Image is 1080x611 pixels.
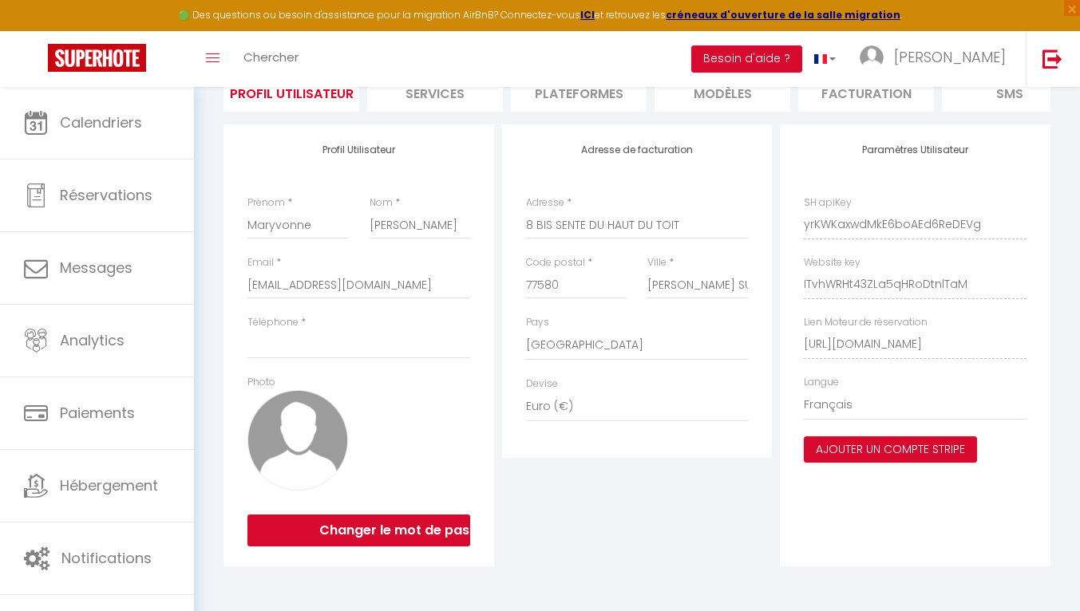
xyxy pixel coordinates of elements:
[224,73,359,112] li: Profil Utilisateur
[370,195,393,211] label: Nom
[60,330,125,350] span: Analytics
[13,6,61,54] button: Ouvrir le widget de chat LiveChat
[942,73,1078,112] li: SMS
[526,376,558,392] label: Devise
[367,73,503,112] li: Services
[526,144,749,156] h4: Adresse de facturation
[804,144,1027,156] h4: Paramètres Utilisateur
[247,390,348,491] img: avatar.png
[666,8,900,22] a: créneaux d'ouverture de la salle migration
[894,47,1006,67] span: [PERSON_NAME]
[48,44,146,72] img: Super Booking
[1012,539,1068,599] iframe: Chat
[860,45,884,69] img: ...
[1042,49,1062,69] img: logout
[247,315,299,330] label: Téléphone
[848,31,1026,87] a: ... [PERSON_NAME]
[60,185,152,205] span: Réservations
[526,315,549,330] label: Pays
[247,144,470,156] h4: Profil Utilisateur
[60,112,142,132] span: Calendriers
[60,475,158,495] span: Hébergement
[655,73,790,112] li: MODÈLES
[804,255,860,270] label: Website key
[60,258,133,278] span: Messages
[804,375,839,390] label: Langue
[247,375,275,390] label: Photo
[247,255,274,270] label: Email
[247,195,285,211] label: Prénom
[247,514,470,546] button: Changer le mot de passe
[691,45,802,73] button: Besoin d'aide ?
[647,255,667,270] label: Ville
[580,8,595,22] a: ICI
[804,315,928,330] label: Lien Moteur de réservation
[526,195,564,211] label: Adresse
[798,73,934,112] li: Facturation
[231,31,311,87] a: Chercher
[60,403,135,423] span: Paiements
[511,73,647,112] li: Plateformes
[61,548,152,568] span: Notifications
[526,255,585,270] label: Code postal
[804,195,852,211] label: SH apiKey
[804,436,977,463] button: Ajouter un compte Stripe
[243,49,299,65] span: Chercher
